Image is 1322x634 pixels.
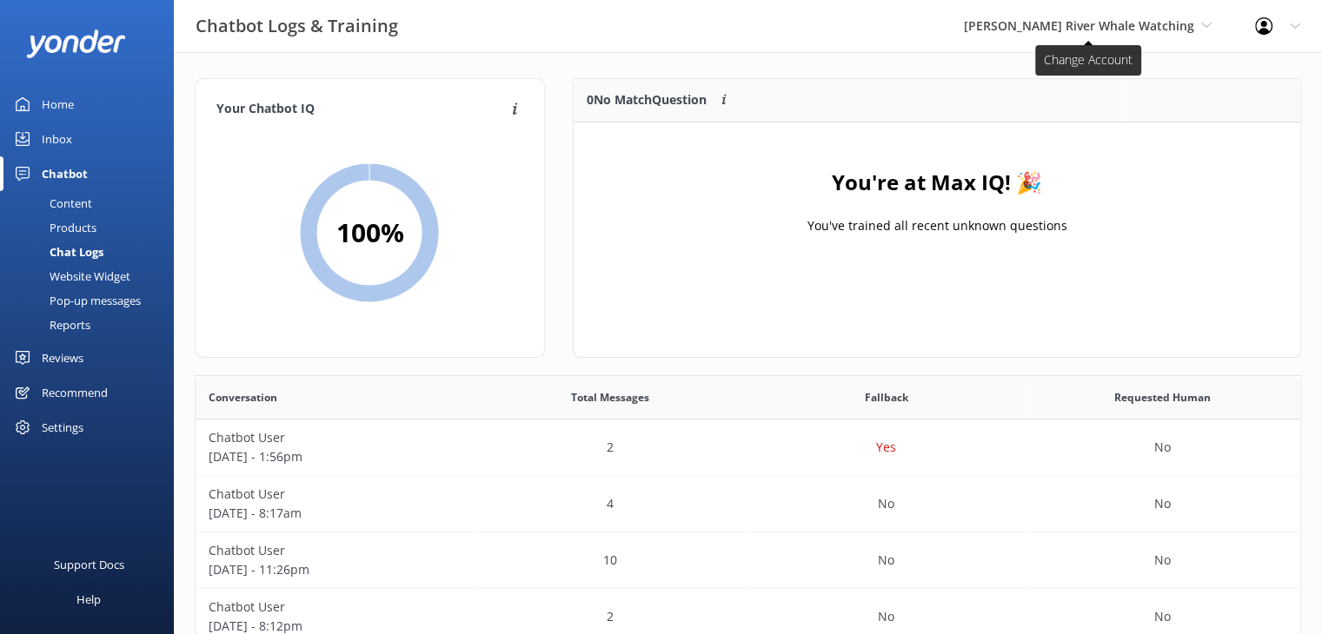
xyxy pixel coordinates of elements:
[335,212,403,254] h2: 100 %
[196,532,1300,589] div: row
[209,504,459,523] p: [DATE] - 8:17am
[10,264,130,288] div: Website Widget
[878,551,894,570] p: No
[10,313,90,337] div: Reports
[42,340,83,375] div: Reviews
[10,191,92,215] div: Content
[1114,389,1211,406] span: Requested Human
[964,17,1194,34] span: [PERSON_NAME] River Whale Watching
[26,30,126,58] img: yonder-white-logo.png
[864,389,907,406] span: Fallback
[209,560,459,579] p: [DATE] - 11:26pm
[42,156,88,191] div: Chatbot
[1154,607,1171,626] p: No
[10,191,174,215] a: Content
[876,438,896,457] p: Yes
[42,122,72,156] div: Inbox
[878,494,894,513] p: No
[807,216,1066,235] p: You've trained all recent unknown questions
[209,598,459,617] p: Chatbot User
[607,494,614,513] p: 4
[10,215,174,240] a: Products
[574,122,1300,296] div: grid
[10,240,103,264] div: Chat Logs
[571,389,649,406] span: Total Messages
[10,215,96,240] div: Products
[587,90,707,109] p: 0 No Match Question
[196,419,1300,476] div: row
[10,240,174,264] a: Chat Logs
[10,288,174,313] a: Pop-up messages
[76,582,101,617] div: Help
[209,485,459,504] p: Chatbot User
[1154,551,1171,570] p: No
[1154,438,1171,457] p: No
[209,389,277,406] span: Conversation
[42,375,108,410] div: Recommend
[603,551,617,570] p: 10
[42,410,83,445] div: Settings
[196,476,1300,532] div: row
[209,541,459,560] p: Chatbot User
[54,547,124,582] div: Support Docs
[607,438,614,457] p: 2
[209,428,459,447] p: Chatbot User
[196,12,398,40] h3: Chatbot Logs & Training
[1154,494,1171,513] p: No
[10,288,141,313] div: Pop-up messages
[607,607,614,626] p: 2
[10,264,174,288] a: Website Widget
[42,87,74,122] div: Home
[209,447,459,466] p: [DATE] - 1:56pm
[216,100,507,119] h4: Your Chatbot IQ
[832,166,1042,199] h4: You're at Max IQ! 🎉
[10,313,174,337] a: Reports
[878,607,894,626] p: No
